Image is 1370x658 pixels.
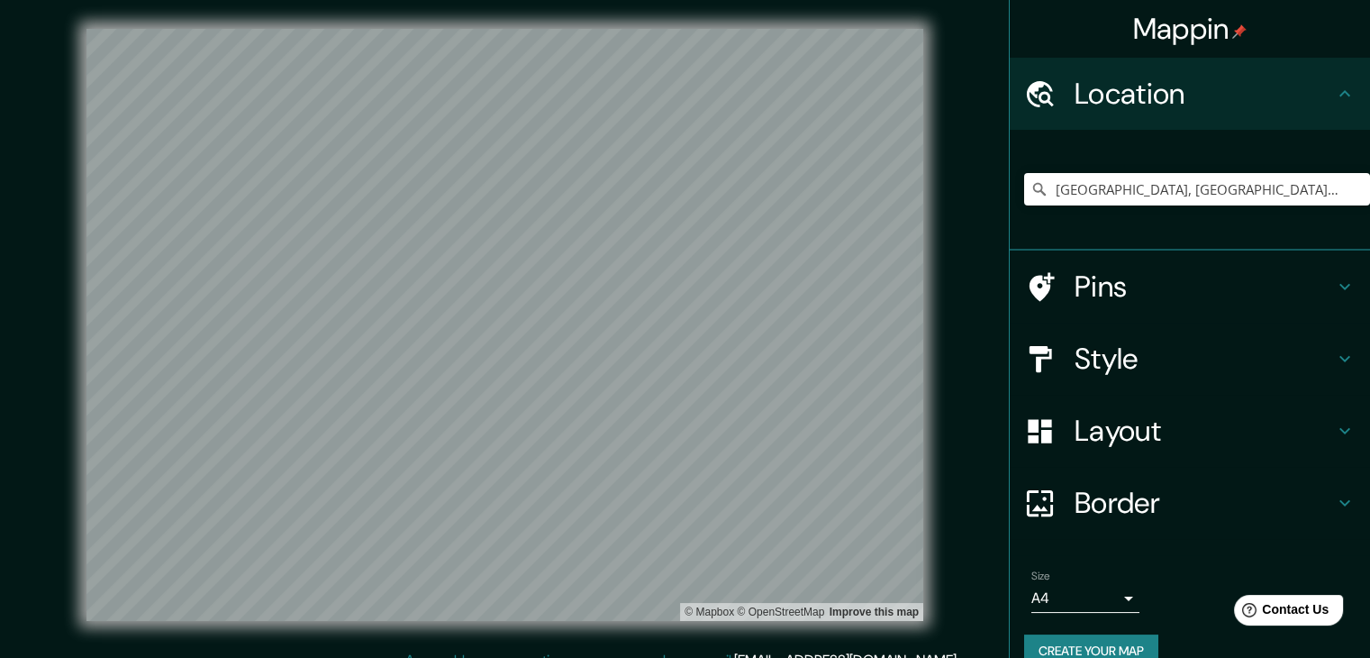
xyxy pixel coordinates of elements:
[1010,323,1370,395] div: Style
[1031,584,1139,613] div: A4
[1010,395,1370,467] div: Layout
[1010,251,1370,323] div: Pins
[1024,173,1370,206] input: Pick your city or area
[1133,11,1248,47] h4: Mappin
[737,606,824,618] a: OpenStreetMap
[1232,24,1247,39] img: pin-icon.png
[1075,413,1334,449] h4: Layout
[1075,76,1334,112] h4: Location
[1031,569,1050,584] label: Size
[1010,58,1370,130] div: Location
[830,606,919,618] a: Map feedback
[86,29,923,621] canvas: Map
[1210,588,1350,638] iframe: Help widget launcher
[1075,269,1334,305] h4: Pins
[685,606,734,618] a: Mapbox
[1010,467,1370,539] div: Border
[1075,485,1334,521] h4: Border
[1075,341,1334,377] h4: Style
